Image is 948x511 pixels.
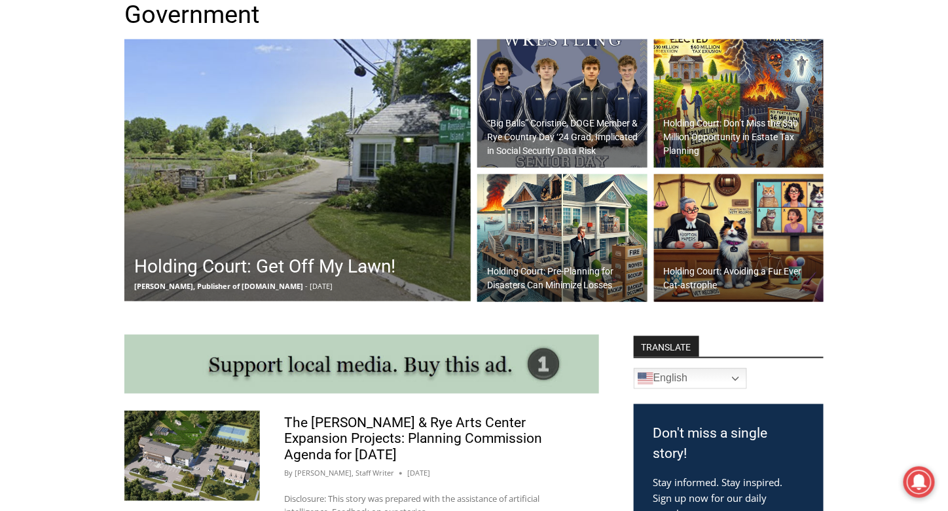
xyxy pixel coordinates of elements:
strong: TRANSLATE [634,336,699,357]
span: Intern @ [DOMAIN_NAME] [342,130,607,160]
h2: “Big Balls” Coristine, DOGE Member & Rye Country Day ‘24 Grad, Implicated in Social Security Data... [487,117,644,158]
span: By [284,468,293,480]
span: [DATE] [310,281,333,291]
h2: Holding Court: Avoiding a Fur Ever Cat-astrophe [664,265,821,292]
img: (PHOTO: 2024 graduate from Rye Country Day School Edward Coristine (far right in photo) is part o... [477,39,647,168]
img: DALLE 2025-08-10 Holding Court - humorous cat custody trial [654,174,824,303]
a: Intern @ [DOMAIN_NAME] [315,127,634,163]
a: Holding Court: Avoiding a Fur Ever Cat-astrophe [654,174,824,303]
div: "I learned about the history of a place I’d honestly never considered even as a resident of [GEOG... [331,1,619,127]
h2: Holding Court: Don’t Miss the $30 Million Opportunity in Estate Tax Planning [664,117,821,158]
a: “Big Balls” Coristine, DOGE Member & Rye Country Day ‘24 Grad, Implicated in Social Security Data... [477,39,647,168]
h2: Holding Court: Get Off My Lawn! [134,253,395,280]
div: Located at [STREET_ADDRESS][PERSON_NAME] [134,82,186,157]
img: (PHOTO: North Manursing Island.) [124,39,471,301]
a: Open Tues. - Sun. [PHONE_NUMBER] [1,132,132,163]
h3: Don't miss a single story! [653,424,804,465]
img: DALLE 2025-08-18 Holding Court - disaster preparedness set in Rye, New York [477,174,647,303]
a: Holding Court: Get Off My Lawn! [PERSON_NAME], Publisher of [DOMAIN_NAME] - [DATE] [124,39,471,301]
a: Holding Court: Don’t Miss the $30 Million Opportunity in Estate Tax Planning [654,39,824,168]
img: en [638,371,653,387]
span: - [305,281,308,291]
span: [PERSON_NAME], Publisher of [DOMAIN_NAME] [134,281,303,291]
a: The [PERSON_NAME] & Rye Arts Center Expansion Projects: Planning Commission Agenda for [DATE] [284,415,542,463]
img: (PHOTO: The Rye Arts Center has developed a conceptual plan and renderings for the development of... [124,411,260,501]
a: [PERSON_NAME], Staff Writer [295,468,394,478]
img: DALLE 2025-08-18 Holding Court choosing estate tax portability [654,39,824,168]
a: Holding Court: Pre-Planning for Disasters Can Minimize Losses [477,174,647,303]
span: Open Tues. - Sun. [PHONE_NUMBER] [4,135,128,185]
h2: Holding Court: Pre-Planning for Disasters Can Minimize Losses [487,265,644,292]
a: English [634,368,747,389]
time: [DATE] [407,468,430,480]
img: support local media, buy this ad [124,335,599,394]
